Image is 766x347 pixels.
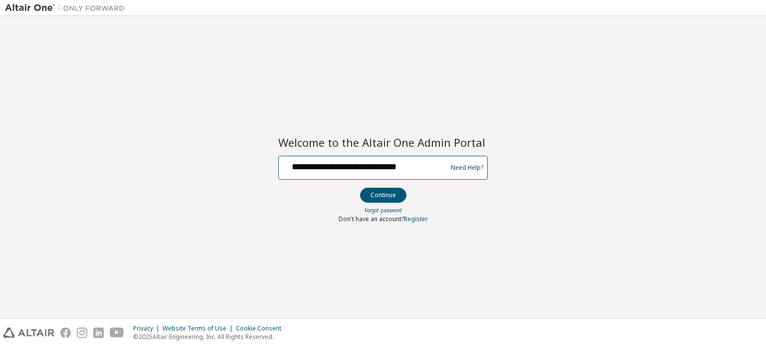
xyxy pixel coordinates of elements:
[339,215,404,223] span: Don't have an account?
[77,328,87,338] img: instagram.svg
[3,328,54,338] img: altair_logo.svg
[133,325,163,333] div: Privacy
[93,328,104,338] img: linkedin.svg
[404,215,428,223] a: Register
[60,328,71,338] img: facebook.svg
[365,207,402,214] a: Forgot password
[451,167,483,168] a: Need Help?
[133,333,287,341] p: © 2025 Altair Engineering, Inc. All Rights Reserved.
[278,135,488,149] h2: Welcome to the Altair One Admin Portal
[236,325,287,333] div: Cookie Consent
[163,325,236,333] div: Website Terms of Use
[360,188,406,203] button: Continue
[5,3,130,13] img: Altair One
[110,328,124,338] img: youtube.svg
